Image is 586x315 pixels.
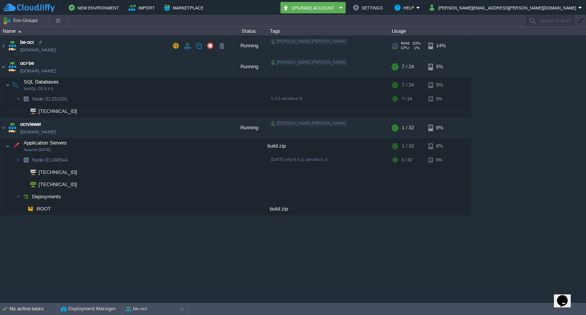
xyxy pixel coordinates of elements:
[21,105,25,117] img: AMDAwAAAACH5BAEAAAAALAAAAAABAAEAAAICRAEAOw==
[428,93,453,105] div: 5%
[129,3,157,12] button: Import
[38,178,78,190] span: [TECHNICAL_ID]
[267,203,390,215] div: build.zip
[412,41,420,46] span: 33%
[38,108,78,114] a: [TECHNICAL_ID]
[38,105,78,117] span: [TECHNICAL_ID]
[428,138,453,154] div: 6%
[20,46,56,54] span: [DOMAIN_NAME]
[20,59,34,67] a: ocr-be
[267,138,390,154] div: build.zip
[0,56,6,77] img: AMDAwAAAACH5BAEAAAAALAAAAAABAAEAAAICRAEAOw==
[18,31,21,32] img: AMDAwAAAACH5BAEAAAAALAAAAAABAAEAAAICRAEAOw==
[394,3,416,12] button: Help
[61,305,116,313] button: Deployment Manager
[21,154,31,166] img: AMDAwAAAACH5BAEAAAAALAAAAAABAAEAAAICRAEAOw==
[24,87,53,91] span: MySQL CE 9.3.0
[283,3,337,12] button: Upgrade Account
[32,96,52,102] span: Node ID:
[25,105,36,117] img: AMDAwAAAACH5BAEAAAAALAAAAAABAAEAAAICRAEAOw==
[31,157,69,163] a: Node ID:248544
[7,117,18,138] img: AMDAwAAAACH5BAEAAAAALAAAAAABAAEAAAICRAEAOw==
[20,39,34,46] a: be-ocr
[554,284,578,307] iframe: chat widget
[31,96,69,102] a: Node ID:251001
[5,138,10,154] img: AMDAwAAAACH5BAEAAAAALAAAAAABAAEAAAICRAEAOw==
[402,154,412,166] div: 1 / 32
[31,193,62,200] a: Deployments
[270,59,347,66] div: [PERSON_NAME].[PERSON_NAME]
[69,3,121,12] button: New Environment
[402,93,412,105] div: 7 / 24
[402,138,414,154] div: 1 / 32
[428,35,453,56] div: 14%
[23,140,68,146] a: Application ServersApache [DATE]
[268,27,389,35] div: Tags
[16,93,21,105] img: AMDAwAAAACH5BAEAAAAALAAAAAABAAEAAAICRAEAOw==
[20,67,56,75] span: [DOMAIN_NAME]
[10,138,21,154] img: AMDAwAAAACH5BAEAAAAALAAAAAABAAEAAAICRAEAOw==
[20,128,56,136] a: [DOMAIN_NAME]
[430,3,578,12] button: [PERSON_NAME][EMAIL_ADDRESS][PERSON_NAME][DOMAIN_NAME]
[271,157,327,162] span: [DATE]-php-8.4.11-almalinux-9
[38,169,78,175] a: [TECHNICAL_ID]
[428,154,453,166] div: 6%
[402,77,414,93] div: 7 / 24
[270,120,347,127] div: [PERSON_NAME].[PERSON_NAME]
[164,3,206,12] button: Marketplace
[25,178,36,190] img: AMDAwAAAACH5BAEAAAAALAAAAAABAAEAAAICRAEAOw==
[21,166,25,178] img: AMDAwAAAACH5BAEAAAAALAAAAAABAAEAAAICRAEAOw==
[0,35,6,56] img: AMDAwAAAACH5BAEAAAAALAAAAAABAAEAAAICRAEAOw==
[390,27,470,35] div: Usage
[126,305,147,313] button: be-ocr
[23,79,60,85] span: SQL Databases
[1,27,229,35] div: Name
[31,96,69,102] span: 251001
[10,303,57,315] div: No active tasks
[428,117,453,138] div: 6%
[32,157,52,163] span: Node ID:
[401,46,409,50] span: CPU
[271,96,302,101] span: 9.3.0-almalinux-9
[25,203,36,215] img: AMDAwAAAACH5BAEAAAAALAAAAAABAAEAAAICRAEAOw==
[0,117,6,138] img: AMDAwAAAACH5BAEAAAAALAAAAAABAAEAAAICRAEAOw==
[5,77,10,93] img: AMDAwAAAACH5BAEAAAAALAAAAAABAAEAAAICRAEAOw==
[229,56,267,77] div: Running
[10,77,21,93] img: AMDAwAAAACH5BAEAAAAALAAAAAABAAEAAAICRAEAOw==
[31,157,69,163] span: 248544
[270,38,347,45] div: [PERSON_NAME].[PERSON_NAME]
[7,35,18,56] img: AMDAwAAAACH5BAEAAAAALAAAAAABAAEAAAICRAEAOw==
[229,35,267,56] div: Running
[412,46,420,50] span: 1%
[21,93,31,105] img: AMDAwAAAACH5BAEAAAAALAAAAAABAAEAAAICRAEAOw==
[23,140,68,146] span: Application Servers
[20,121,41,128] a: ocrviewer
[38,166,78,178] span: [TECHNICAL_ID]
[428,56,453,77] div: 5%
[229,117,267,138] div: Running
[428,77,453,93] div: 5%
[3,3,55,13] img: CloudJiffy
[38,182,78,187] a: [TECHNICAL_ID]
[401,41,409,46] span: RAM
[36,206,52,212] a: ROOT
[21,178,25,190] img: AMDAwAAAACH5BAEAAAAALAAAAAABAAEAAAICRAEAOw==
[24,148,51,152] span: Apache [DATE]
[25,166,36,178] img: AMDAwAAAACH5BAEAAAAALAAAAAABAAEAAAICRAEAOw==
[23,79,60,85] a: SQL DatabasesMySQL CE 9.3.0
[16,191,21,202] img: AMDAwAAAACH5BAEAAAAALAAAAAABAAEAAAICRAEAOw==
[21,191,31,202] img: AMDAwAAAACH5BAEAAAAALAAAAAABAAEAAAICRAEAOw==
[21,203,25,215] img: AMDAwAAAACH5BAEAAAAALAAAAAABAAEAAAICRAEAOw==
[16,154,21,166] img: AMDAwAAAACH5BAEAAAAALAAAAAABAAEAAAICRAEAOw==
[402,56,414,77] div: 7 / 24
[3,15,40,26] button: Env Groups
[353,3,385,12] button: Settings
[230,27,267,35] div: Status
[7,56,18,77] img: AMDAwAAAACH5BAEAAAAALAAAAAABAAEAAAICRAEAOw==
[402,117,414,138] div: 1 / 32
